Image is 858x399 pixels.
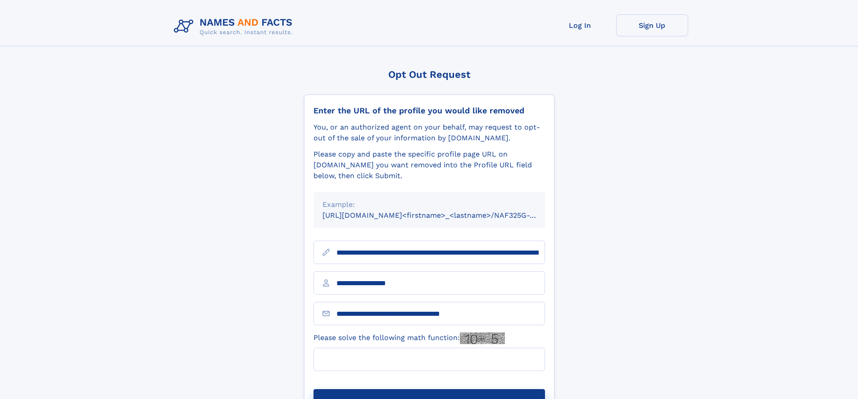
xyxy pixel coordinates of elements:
[616,14,688,36] a: Sign Up
[322,211,562,220] small: [URL][DOMAIN_NAME]<firstname>_<lastname>/NAF325G-xxxxxxxx
[313,332,505,344] label: Please solve the following math function:
[544,14,616,36] a: Log In
[322,199,536,210] div: Example:
[313,122,545,143] div: You, or an authorized agent on your behalf, may request to opt-out of the sale of your informatio...
[313,106,545,116] div: Enter the URL of the profile you would like removed
[313,149,545,181] div: Please copy and paste the specific profile page URL on [DOMAIN_NAME] you want removed into the Pr...
[304,69,554,80] div: Opt Out Request
[170,14,300,39] img: Logo Names and Facts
